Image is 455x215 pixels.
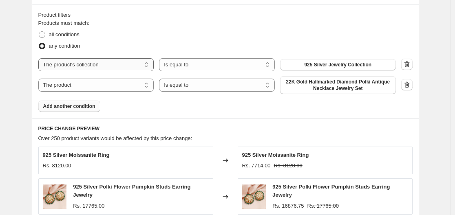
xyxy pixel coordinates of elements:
h6: PRICE CHANGE PREVIEW [38,125,413,132]
span: 925 Silver Jewelry Collection [304,61,371,68]
span: Rs. 8120.00 [274,162,303,169]
span: Rs. 8120.00 [43,162,71,169]
span: Rs. 17765.00 [73,203,104,209]
span: Rs. 7714.00 [242,162,271,169]
span: 925 Silver Polki Flower Pumpkin Studs Earring Jewelry [272,184,390,198]
span: 22K Gold Hallmarked Diamond Polki Antique Necklace Jewelry Set [285,79,391,92]
span: any condition [49,43,80,49]
span: 925 Silver Polki Flower Pumpkin Studs Earring Jewelry [73,184,190,198]
div: Product filters [38,11,413,19]
span: Add another condition [43,103,95,110]
span: Rs. 17765.00 [307,203,339,209]
img: RG175_1_80x.jpg [43,184,67,209]
button: 22K Gold Hallmarked Diamond Polki Antique Necklace Jewelry Set [280,76,396,94]
span: 925 Silver Moissanite Ring [242,152,309,158]
img: RG175_1_80x.jpg [242,184,266,209]
span: Over 250 product variants would be affected by this price change: [38,135,192,141]
span: Products must match: [38,20,90,26]
span: all conditions [49,31,80,37]
span: 925 Silver Moissanite Ring [43,152,110,158]
button: 925 Silver Jewelry Collection [280,59,396,70]
span: Rs. 16876.75 [272,203,304,209]
button: Add another condition [38,101,100,112]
